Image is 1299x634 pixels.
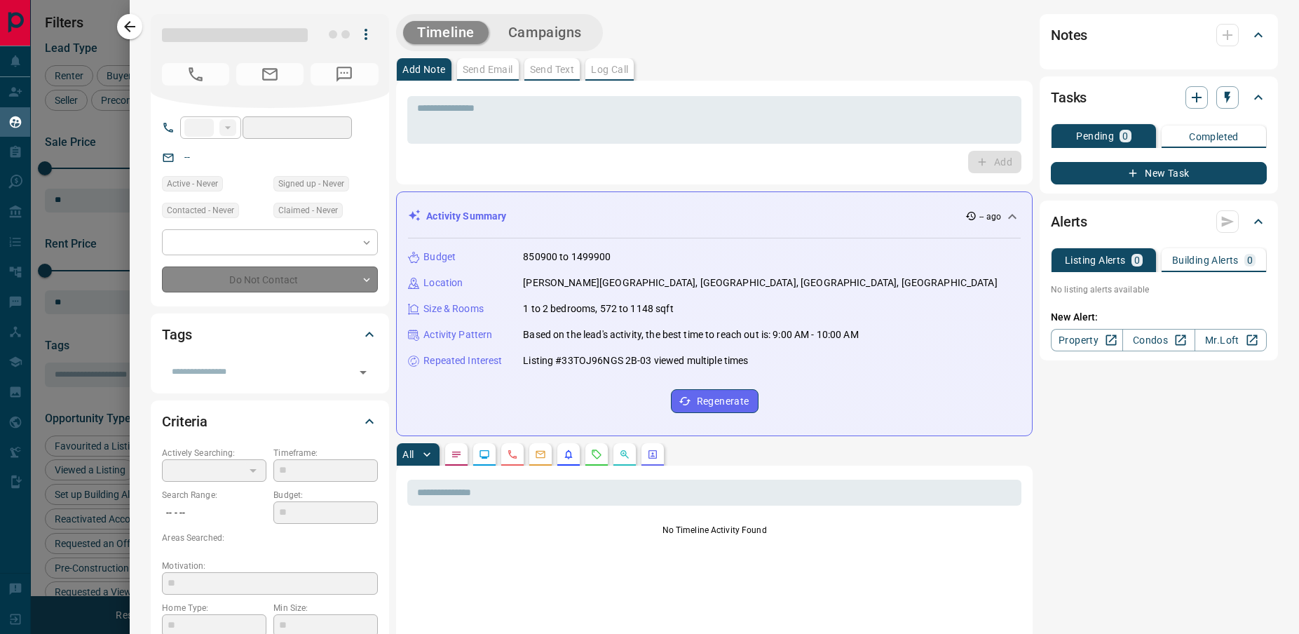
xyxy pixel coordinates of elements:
div: Activity Summary-- ago [408,203,1021,229]
p: Building Alerts [1172,255,1239,265]
a: -- [184,151,190,163]
div: Do Not Contact [162,267,378,292]
p: Completed [1189,132,1239,142]
p: Listing #33TOJ96NGS 2B-03 viewed multiple times [523,353,748,368]
svg: Emails [535,449,546,460]
p: Activity Summary [426,209,506,224]
p: Search Range: [162,489,266,501]
span: Claimed - Never [278,203,338,217]
span: Contacted - Never [167,203,234,217]
span: No Email [236,63,304,86]
button: Campaigns [494,21,596,44]
p: Budget [423,250,456,264]
span: No Number [311,63,378,86]
p: Activity Pattern [423,328,492,342]
p: Location [423,276,463,290]
p: 1 to 2 bedrooms, 572 to 1148 sqft [523,302,673,316]
p: New Alert: [1051,310,1267,325]
p: Motivation: [162,560,378,572]
p: [PERSON_NAME][GEOGRAPHIC_DATA], [GEOGRAPHIC_DATA], [GEOGRAPHIC_DATA], [GEOGRAPHIC_DATA] [523,276,997,290]
p: Timeframe: [273,447,378,459]
h2: Alerts [1051,210,1087,233]
p: Home Type: [162,602,266,614]
p: Actively Searching: [162,447,266,459]
a: Property [1051,329,1123,351]
p: 0 [1134,255,1140,265]
p: 850900 to 1499900 [523,250,611,264]
svg: Calls [507,449,518,460]
div: Tags [162,318,378,351]
button: Timeline [403,21,489,44]
h2: Criteria [162,410,208,433]
p: No listing alerts available [1051,283,1267,296]
p: Areas Searched: [162,532,378,544]
div: Notes [1051,18,1267,52]
button: New Task [1051,162,1267,184]
p: -- ago [979,210,1001,223]
span: Signed up - Never [278,177,344,191]
svg: Notes [451,449,462,460]
svg: Agent Actions [647,449,658,460]
p: Budget: [273,489,378,501]
p: 0 [1247,255,1253,265]
div: Criteria [162,405,378,438]
svg: Listing Alerts [563,449,574,460]
div: Alerts [1051,205,1267,238]
svg: Requests [591,449,602,460]
p: Size & Rooms [423,302,484,316]
p: Listing Alerts [1065,255,1126,265]
p: Based on the lead's activity, the best time to reach out is: 9:00 AM - 10:00 AM [523,328,858,342]
svg: Opportunities [619,449,630,460]
span: Active - Never [167,177,218,191]
svg: Lead Browsing Activity [479,449,490,460]
p: Pending [1076,131,1114,141]
p: -- - -- [162,501,266,525]
span: No Number [162,63,229,86]
h2: Tags [162,323,191,346]
p: All [402,450,414,459]
p: Min Size: [273,602,378,614]
h2: Notes [1051,24,1087,46]
a: Mr.Loft [1195,329,1267,351]
p: No Timeline Activity Found [407,524,1021,537]
p: 0 [1122,131,1128,141]
button: Regenerate [671,389,759,413]
p: Repeated Interest [423,353,502,368]
button: Open [353,363,373,382]
a: Condos [1122,329,1195,351]
p: Add Note [402,65,445,74]
div: Tasks [1051,81,1267,114]
h2: Tasks [1051,86,1087,109]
